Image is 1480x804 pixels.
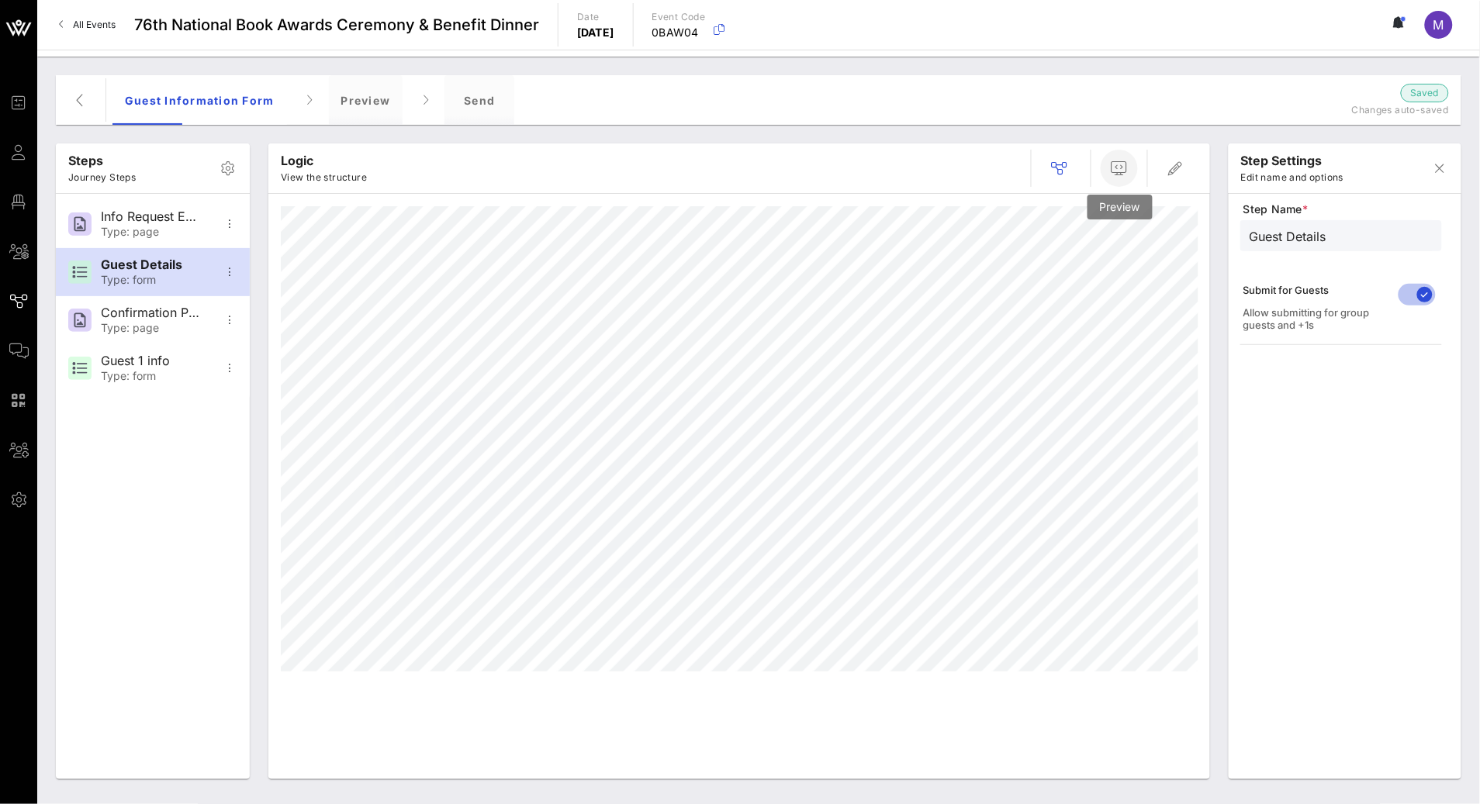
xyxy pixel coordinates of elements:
[1425,11,1453,39] div: M
[1433,17,1444,33] span: M
[73,19,116,30] span: All Events
[101,226,203,239] div: Type: page
[101,354,203,368] div: Guest 1 info
[112,75,287,125] div: Guest Information Form
[1243,284,1389,296] div: Submit for Guests
[444,75,514,125] div: Send
[1243,306,1389,331] div: Allow submitting for group guests and +1s
[281,170,367,185] p: View the structure
[101,257,203,272] div: Guest Details
[1243,202,1442,217] span: Step Name
[577,25,614,40] p: [DATE]
[101,209,203,224] div: Info Request Email
[1241,151,1343,170] p: step settings
[1411,85,1439,101] span: Saved
[68,170,136,185] p: Journey Steps
[1241,170,1343,185] p: Edit name and options
[652,25,706,40] p: 0BAW04
[68,151,136,170] p: Steps
[281,151,367,170] p: Logic
[329,75,403,125] div: Preview
[101,305,203,320] div: Confirmation Page
[101,370,203,383] div: Type: form
[1255,102,1449,118] p: Changes auto-saved
[652,9,706,25] p: Event Code
[101,322,203,335] div: Type: page
[577,9,614,25] p: Date
[134,13,539,36] span: 76th National Book Awards Ceremony & Benefit Dinner
[50,12,125,37] a: All Events
[101,274,203,287] div: Type: form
